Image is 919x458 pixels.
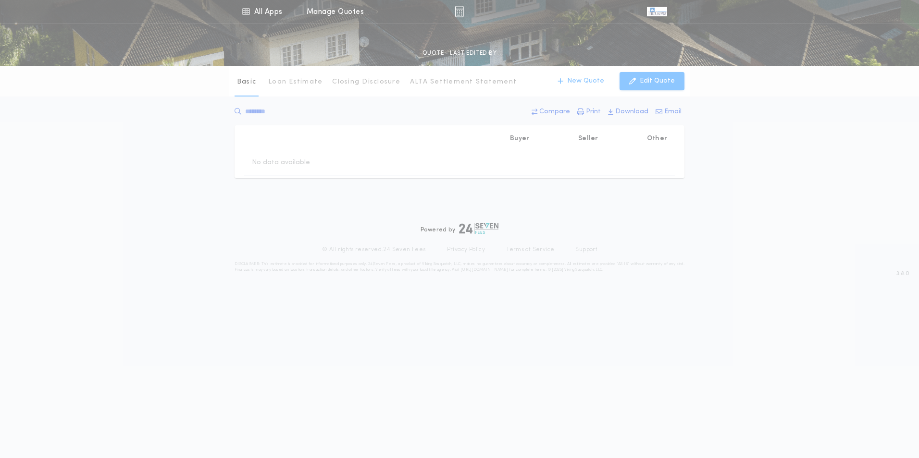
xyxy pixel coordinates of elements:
[578,134,598,144] p: Seller
[653,103,684,121] button: Email
[896,269,909,278] span: 3.8.0
[647,7,667,16] img: vs-icon
[421,223,498,234] div: Powered by
[567,76,604,86] p: New Quote
[455,6,464,17] img: img
[647,134,667,144] p: Other
[506,246,554,253] a: Terms of Service
[620,72,684,90] button: Edit Quote
[268,77,323,87] p: Loan Estimate
[574,103,604,121] button: Print
[322,246,426,253] p: © All rights reserved. 24|Seven Fees
[529,103,573,121] button: Compare
[539,107,570,117] p: Compare
[575,246,597,253] a: Support
[664,107,682,117] p: Email
[615,107,648,117] p: Download
[460,268,508,272] a: [URL][DOMAIN_NAME]
[237,77,256,87] p: Basic
[605,103,651,121] button: Download
[548,72,614,90] button: New Quote
[244,150,318,175] td: No data available
[447,246,485,253] a: Privacy Policy
[510,134,529,144] p: Buyer
[332,77,400,87] p: Closing Disclosure
[459,223,498,234] img: logo
[586,107,601,117] p: Print
[410,77,517,87] p: ALTA Settlement Statement
[235,261,684,273] p: DISCLAIMER: This estimate is provided for informational purposes only. 24|Seven Fees, a product o...
[640,76,675,86] p: Edit Quote
[422,48,497,58] p: QUOTE - LAST EDITED BY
